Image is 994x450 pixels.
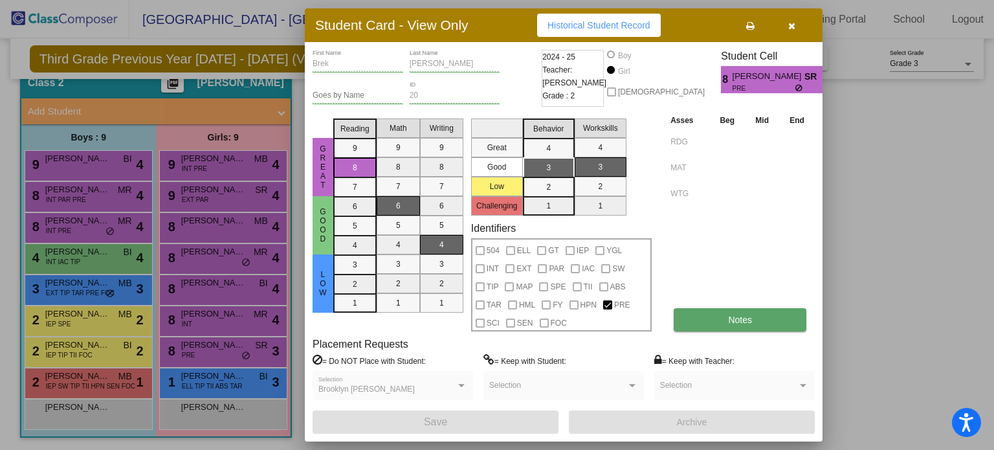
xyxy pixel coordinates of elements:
[733,70,804,84] span: [PERSON_NAME]
[618,84,705,100] span: [DEMOGRAPHIC_DATA]
[542,51,575,63] span: 2024 - 25
[779,113,815,128] th: End
[487,315,500,331] span: SCI
[542,63,606,89] span: Teacher: [PERSON_NAME]
[667,113,709,128] th: Asses
[313,338,408,350] label: Placement Requests
[471,222,516,234] label: Identifiers
[670,158,706,177] input: assessment
[550,279,566,295] span: SPE
[670,132,706,152] input: assessment
[410,91,500,100] input: Enter ID
[654,354,734,367] label: = Keep with Teacher:
[677,417,707,427] span: Archive
[670,184,706,203] input: assessment
[674,308,806,332] button: Notes
[612,261,624,276] span: SW
[516,261,531,276] span: EXT
[804,70,823,84] span: SR
[487,279,499,295] span: TIP
[315,17,469,33] h3: Student Card - View Only
[745,113,779,128] th: Mid
[721,50,834,62] h3: Student Cell
[606,243,622,258] span: YGL
[483,354,566,367] label: = Keep with Student:
[553,297,562,313] span: FY
[424,416,447,427] span: Save
[313,354,426,367] label: = Do NOT Place with Student:
[548,243,559,258] span: GT
[487,243,500,258] span: 504
[580,297,597,313] span: HPN
[551,315,567,331] span: FOC
[517,243,531,258] span: ELL
[577,243,589,258] span: IEP
[487,261,499,276] span: INT
[582,261,595,276] span: IAC
[317,207,329,243] span: Good
[721,72,732,87] span: 8
[709,113,745,128] th: Beg
[569,411,815,434] button: Archive
[317,144,329,190] span: Great
[728,315,752,325] span: Notes
[537,14,661,37] button: Historical Student Record
[733,84,795,93] span: PRE
[823,72,834,87] span: 3
[614,297,630,313] span: PRE
[617,65,630,77] div: Girl
[313,411,558,434] button: Save
[584,279,593,295] span: TII
[542,89,575,102] span: Grade : 2
[547,20,650,30] span: Historical Student Record
[617,50,632,62] div: Boy
[549,261,564,276] span: PAR
[610,279,626,295] span: ABS
[516,279,533,295] span: MAP
[313,91,403,100] input: goes by name
[318,385,415,394] span: Brooklyn [PERSON_NAME]
[519,297,535,313] span: HML
[317,270,329,297] span: Low
[517,315,533,331] span: SEN
[487,297,502,313] span: TAR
